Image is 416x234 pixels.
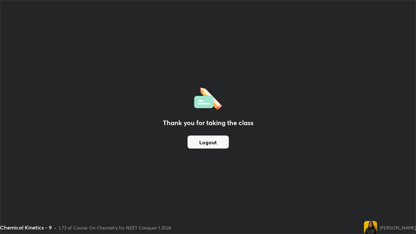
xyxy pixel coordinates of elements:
div: L73 of Course On Chemistry for NEET Conquer 1 2026 [59,224,171,231]
div: [PERSON_NAME] [380,224,416,231]
button: Logout [188,136,229,149]
div: • [54,224,57,231]
img: offlineFeedback.1438e8b3.svg [194,85,222,110]
h2: Thank you for taking the class [163,118,253,128]
img: 5601c98580164add983b3da7b044abd6.jpg [364,221,377,234]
